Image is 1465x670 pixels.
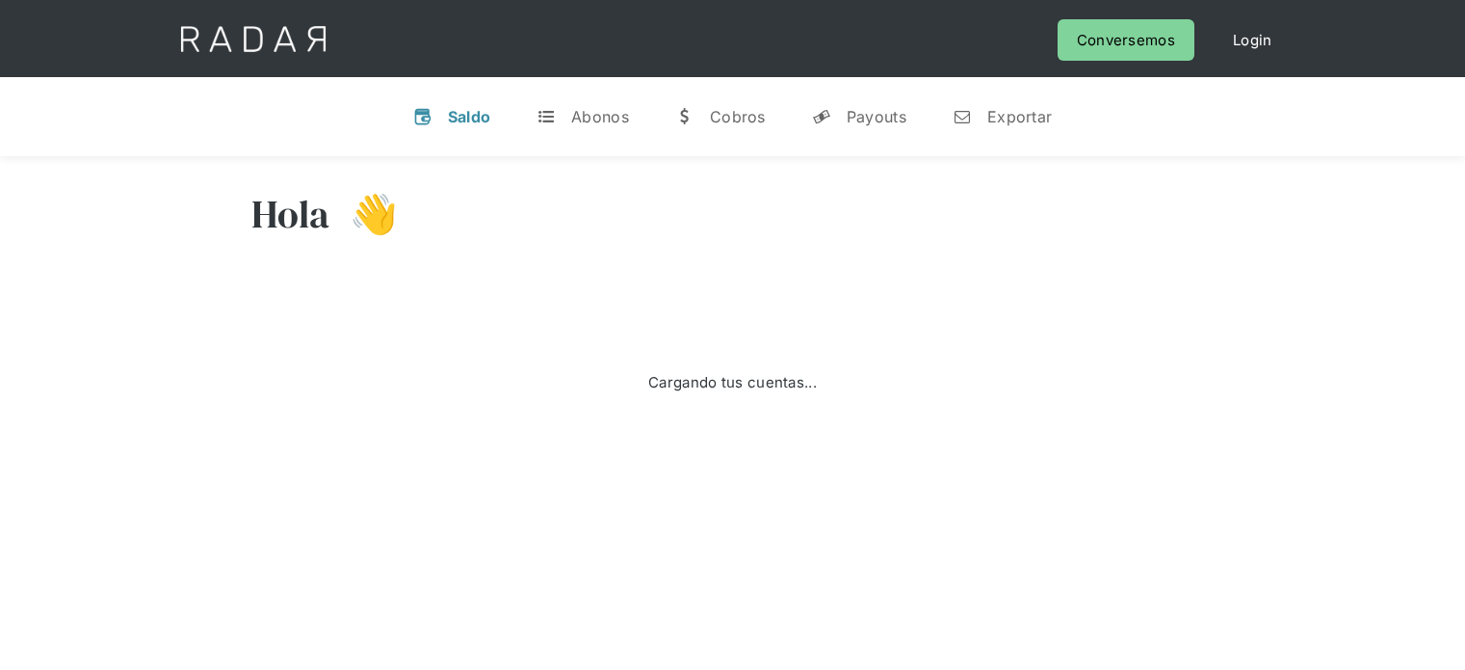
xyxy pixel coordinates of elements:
[710,107,766,126] div: Cobros
[847,107,906,126] div: Payouts
[648,369,817,395] div: Cargando tus cuentas...
[812,107,831,126] div: y
[330,190,398,238] h3: 👋
[675,107,694,126] div: w
[448,107,491,126] div: Saldo
[571,107,629,126] div: Abonos
[1058,19,1194,61] a: Conversemos
[251,190,330,238] h3: Hola
[953,107,972,126] div: n
[1214,19,1292,61] a: Login
[987,107,1052,126] div: Exportar
[413,107,432,126] div: v
[536,107,556,126] div: t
